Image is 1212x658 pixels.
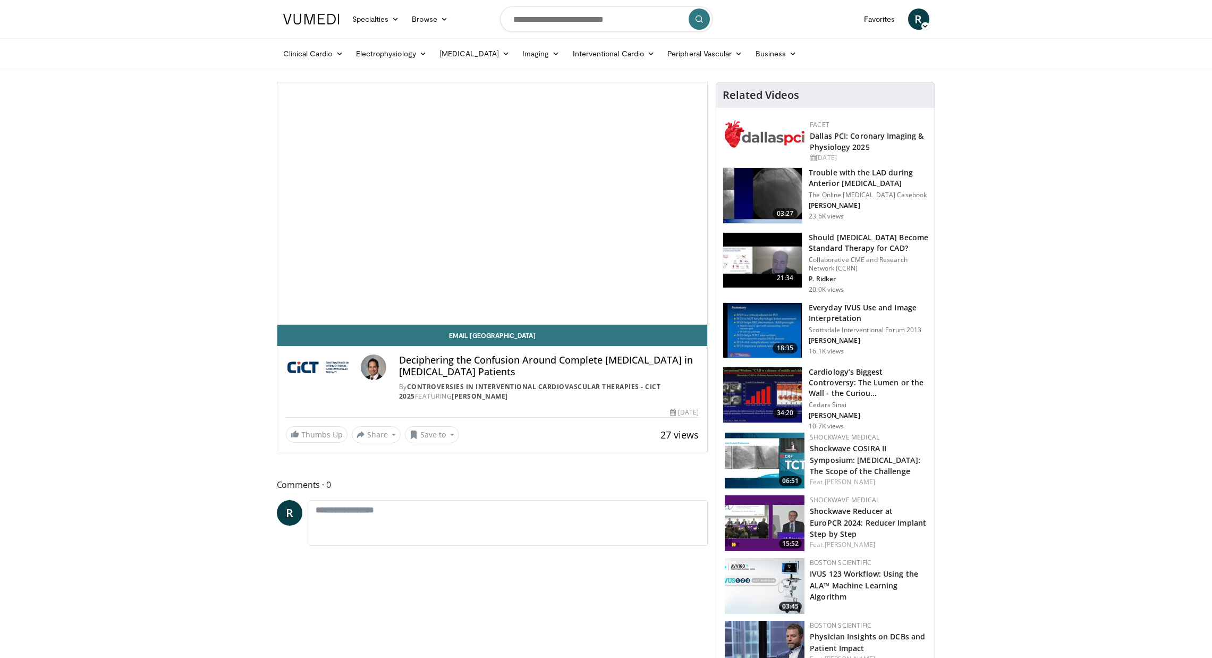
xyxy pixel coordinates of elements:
a: Boston Scientific [810,621,871,630]
a: R [277,500,302,526]
a: 15:52 [725,495,804,551]
img: d453240d-5894-4336-be61-abca2891f366.150x105_q85_crop-smart_upscale.jpg [723,367,802,423]
span: 03:27 [773,208,798,219]
p: 20.0K views [809,285,844,294]
img: 939357b5-304e-4393-95de-08c51a3c5e2a.png.150x105_q85_autocrop_double_scale_upscale_version-0.2.png [725,120,804,148]
a: [PERSON_NAME] [452,392,508,401]
span: 27 views [660,428,699,441]
a: Favorites [858,9,902,30]
a: Imaging [516,43,566,64]
a: IVUS 123 Workflow: Using the ALA™ Machine Learning Algorithm [810,569,918,601]
a: R [908,9,929,30]
h3: Cardiology’s Biggest Controversy: The Lumen or the Wall - the Curiou… [809,367,928,399]
a: Physician Insights on DCBs and Patient Impact [810,631,925,653]
a: Electrophysiology [350,43,433,64]
video-js: Video Player [277,82,708,325]
img: dTBemQywLidgNXR34xMDoxOjA4MTsiGN.150x105_q85_crop-smart_upscale.jpg [723,303,802,358]
span: 15:52 [779,539,802,549]
button: Share [352,426,401,443]
a: 34:20 Cardiology’s Biggest Controversy: The Lumen or the Wall - the Curiou… Cedars Sinai [PERSON_... [723,367,928,431]
h4: Related Videos [723,89,799,102]
a: Business [749,43,803,64]
span: 03:45 [779,602,802,611]
a: Specialties [346,9,406,30]
a: 03:27 Trouble with the LAD during Anterior [MEDICAL_DATA] The Online [MEDICAL_DATA] Casebook [PER... [723,167,928,224]
div: Feat. [810,477,926,487]
div: [DATE] [810,153,926,163]
a: 06:51 [725,433,804,488]
a: Email [GEOGRAPHIC_DATA] [277,325,708,346]
a: Thumbs Up [286,426,348,443]
img: fadbcca3-3c72-4f96-a40d-f2c885e80660.150x105_q85_crop-smart_upscale.jpg [725,495,804,551]
span: 18:35 [773,343,798,353]
img: Avatar [361,355,386,380]
img: ABqa63mjaT9QMpl35hMDoxOmtxO3TYNt_2.150x105_q85_crop-smart_upscale.jpg [723,168,802,223]
a: Shockwave COSIRA II Symposium: [MEDICAL_DATA]: The Scope of the Challenge [810,443,920,476]
p: Scottsdale Interventional Forum 2013 [809,326,928,334]
a: 21:34 Should [MEDICAL_DATA] Become Standard Therapy for CAD? Collaborative CME and Research Netwo... [723,232,928,294]
h3: Everyday IVUS Use and Image Interpretation [809,302,928,324]
p: [PERSON_NAME] [809,201,928,210]
a: 03:45 [725,558,804,614]
span: Comments 0 [277,478,708,492]
h3: Should [MEDICAL_DATA] Become Standard Therapy for CAD? [809,232,928,254]
div: [DATE] [670,408,699,417]
a: Interventional Cardio [566,43,662,64]
h4: Deciphering the Confusion Around Complete [MEDICAL_DATA] in [MEDICAL_DATA] Patients [399,355,699,377]
p: 10.7K views [809,422,844,431]
a: Shockwave Medical [810,433,879,442]
a: [PERSON_NAME] [825,477,875,486]
img: Controversies in Interventional Cardiovascular Therapies - CICT 2025 [286,355,357,380]
p: [PERSON_NAME] [809,336,928,345]
img: a66c217a-745f-4867-a66f-0c610c99ad03.150x105_q85_crop-smart_upscale.jpg [725,558,804,614]
p: 16.1K views [809,347,844,356]
p: Cedars Sinai [809,401,928,409]
a: Controversies in Interventional Cardiovascular Therapies - CICT 2025 [399,382,661,401]
span: 34:20 [773,408,798,418]
a: Boston Scientific [810,558,871,567]
div: Feat. [810,540,926,550]
a: 18:35 Everyday IVUS Use and Image Interpretation Scottsdale Interventional Forum 2013 [PERSON_NAM... [723,302,928,359]
img: eb63832d-2f75-457d-8c1a-bbdc90eb409c.150x105_q85_crop-smart_upscale.jpg [723,233,802,288]
img: VuMedi Logo [283,14,340,24]
a: Dallas PCI: Coronary Imaging & Physiology 2025 [810,131,923,152]
p: The Online [MEDICAL_DATA] Casebook [809,191,928,199]
a: Shockwave Medical [810,495,879,504]
span: 21:34 [773,273,798,283]
h3: Trouble with the LAD during Anterior [MEDICAL_DATA] [809,167,928,189]
div: By FEATURING [399,382,699,401]
a: [MEDICAL_DATA] [433,43,516,64]
p: 23.6K views [809,212,844,221]
p: [PERSON_NAME] [809,411,928,420]
a: Browse [405,9,454,30]
input: Search topics, interventions [500,6,713,32]
a: Shockwave Reducer at EuroPCR 2024: Reducer Implant Step by Step [810,506,926,538]
img: c35ce14a-3a80-4fd3-b91e-c59d4b4f33e6.150x105_q85_crop-smart_upscale.jpg [725,433,804,488]
a: Clinical Cardio [277,43,350,64]
button: Save to [405,426,459,443]
a: FACET [810,120,829,129]
p: P. Ridker [809,275,928,283]
a: [PERSON_NAME] [825,540,875,549]
p: Collaborative CME and Research Network (CCRN) [809,256,928,273]
a: Peripheral Vascular [661,43,749,64]
span: 06:51 [779,476,802,486]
